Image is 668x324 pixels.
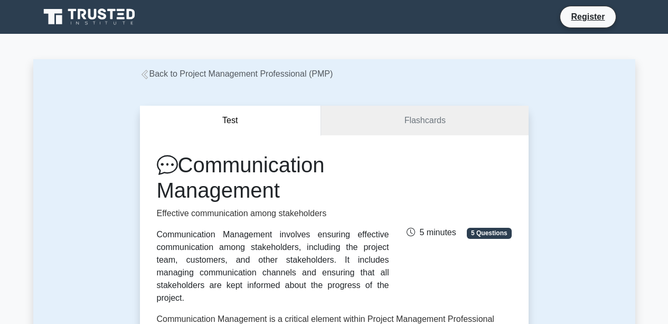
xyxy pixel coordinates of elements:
p: Effective communication among stakeholders [157,207,389,220]
a: Register [564,10,611,23]
span: 5 Questions [467,228,511,238]
a: Back to Project Management Professional (PMP) [140,69,333,78]
button: Test [140,106,322,136]
a: Flashcards [321,106,528,136]
h1: Communication Management [157,152,389,203]
div: Communication Management involves ensuring effective communication among stakeholders, including ... [157,228,389,304]
span: 5 minutes [407,228,456,237]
